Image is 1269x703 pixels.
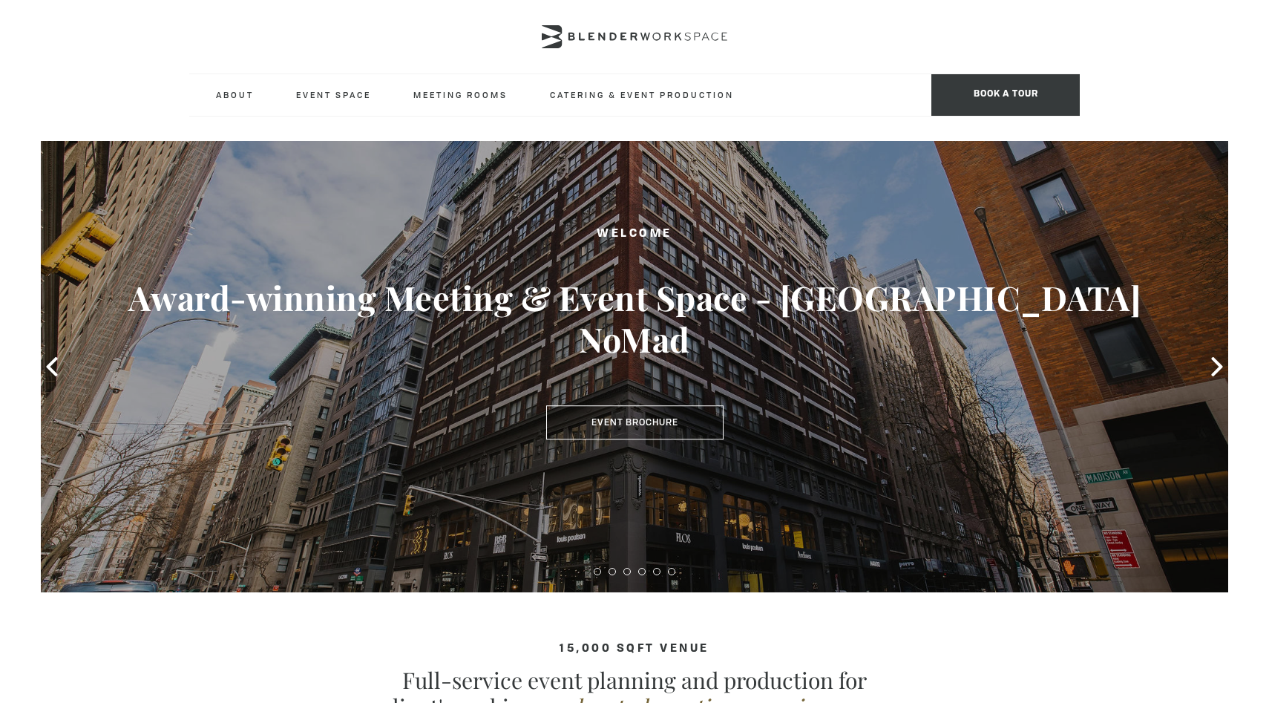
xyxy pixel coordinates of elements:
h3: Award-winning Meeting & Event Space - [GEOGRAPHIC_DATA] NoMad [100,277,1169,360]
a: Meeting Rooms [401,74,519,115]
span: Book a tour [931,74,1080,116]
a: Event Brochure [546,405,724,439]
h4: 15,000 sqft venue [189,643,1080,655]
a: About [204,74,266,115]
h2: Welcome [100,225,1169,243]
a: Catering & Event Production [538,74,746,115]
a: Event Space [284,74,383,115]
